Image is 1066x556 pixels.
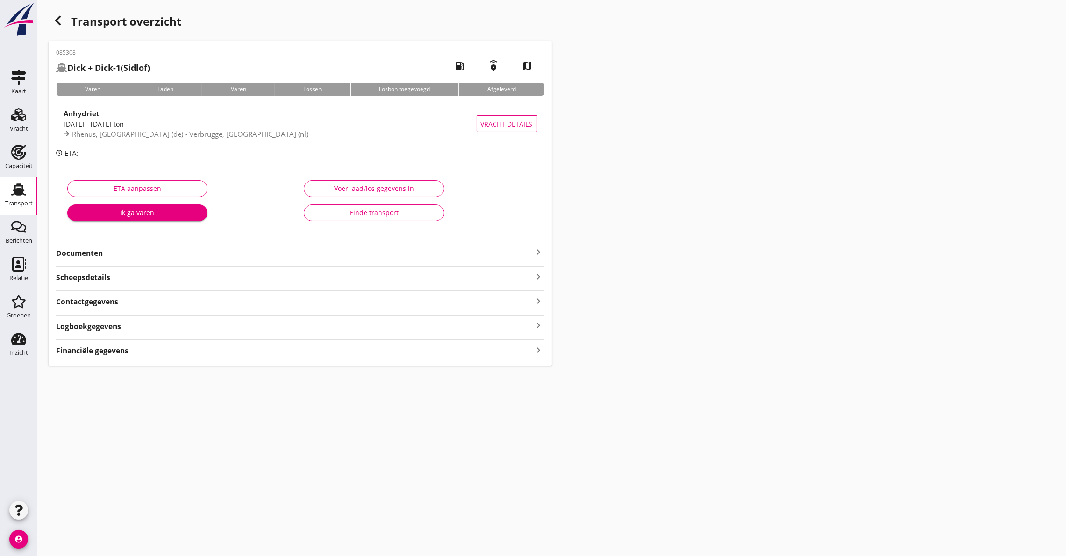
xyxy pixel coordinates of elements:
[64,148,79,158] span: ETA:
[5,200,33,206] div: Transport
[477,115,537,132] button: Vracht details
[56,272,110,283] strong: Scheepsdetails
[49,11,552,34] div: Transport overzicht
[9,275,28,281] div: Relatie
[56,321,121,332] strong: Logboekgegevens
[67,62,121,73] strong: Dick + Dick-1
[10,126,28,132] div: Vracht
[350,83,458,96] div: Losbon toegevoegd
[447,53,473,79] i: local_gas_station
[67,204,207,221] button: Ik ga varen
[533,295,544,307] i: keyboard_arrow_right
[64,109,100,118] strong: Anhydriet
[533,319,544,332] i: keyboard_arrow_right
[9,530,28,549] i: account_circle
[2,2,36,37] img: logo-small.a267ee39.svg
[275,83,351,96] div: Lossen
[64,119,477,129] div: [DATE] - [DATE] ton
[11,88,26,94] div: Kaart
[9,350,28,356] div: Inzicht
[5,163,33,169] div: Capaciteit
[304,180,444,197] button: Voer laad/los gegevens in
[481,119,533,129] span: Vracht details
[202,83,275,96] div: Varen
[481,53,507,79] i: emergency_share
[56,62,150,74] h2: (Sidlof)
[72,129,308,139] span: Rhenus, [GEOGRAPHIC_DATA] (de) - Verbrugge, [GEOGRAPHIC_DATA] (nl)
[7,312,31,318] div: Groepen
[56,103,544,144] a: Anhydriet[DATE] - [DATE] tonRhenus, [GEOGRAPHIC_DATA] (de) - Verbrugge, [GEOGRAPHIC_DATA] (nl)Vra...
[515,53,541,79] i: map
[304,204,444,221] button: Einde transport
[56,248,533,259] strong: Documenten
[56,296,118,307] strong: Contactgegevens
[75,208,200,218] div: Ik ga varen
[312,208,436,218] div: Einde transport
[533,246,544,258] i: keyboard_arrow_right
[533,344,544,356] i: keyboard_arrow_right
[312,183,436,193] div: Voer laad/los gegevens in
[129,83,202,96] div: Laden
[56,345,129,356] strong: Financiële gegevens
[533,270,544,283] i: keyboard_arrow_right
[56,83,129,96] div: Varen
[75,183,200,193] div: ETA aanpassen
[67,180,207,197] button: ETA aanpassen
[56,49,150,57] p: 085308
[6,238,32,244] div: Berichten
[458,83,544,96] div: Afgeleverd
